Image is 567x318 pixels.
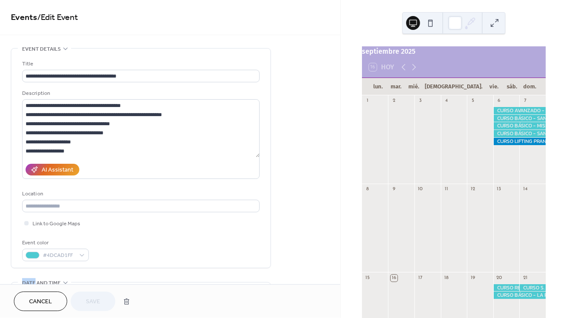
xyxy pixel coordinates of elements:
div: 11 [443,186,450,193]
span: #4DCAD1FF [43,251,75,260]
a: Events [11,10,37,26]
div: 2 [391,98,397,104]
div: 15 [365,275,371,281]
div: Description [22,89,258,98]
div: 7 [522,98,528,104]
span: Cancel [29,298,52,307]
div: 16 [391,275,397,281]
div: septiembre 2025 [362,46,546,57]
div: 8 [365,186,371,193]
div: mié. [405,78,423,95]
div: CURSO S. P. con CRISTALES - SANTA FE [519,284,546,292]
div: CURSO LIFTING PRANICO FACIAL Y MODELADO CORPORAL de MCKS - CÓRDOBA [493,138,546,145]
div: vie. [485,78,503,95]
div: Event color [22,238,87,247]
div: 18 [443,275,450,281]
div: CURSO BÁSICO - LA RIOJA [493,292,546,299]
div: CURSO BÁSICO - SAN LUIS [493,115,546,122]
div: CURSO BÁSICO - MISIONES [493,122,546,130]
span: Link to Google Maps [33,220,80,229]
div: 17 [417,275,424,281]
div: AI Assistant [42,166,73,175]
div: 20 [496,275,502,281]
div: 10 [417,186,424,193]
div: 4 [443,98,450,104]
div: 13 [496,186,502,193]
button: Cancel [14,292,67,311]
div: dom. [521,78,539,95]
div: 19 [469,275,476,281]
div: [DEMOGRAPHIC_DATA]. [423,78,485,95]
div: CURSO BÁSICO - SANTA FE [493,130,546,137]
div: lun. [369,78,387,95]
div: 12 [469,186,476,193]
div: sáb. [503,78,521,95]
span: Event details [22,45,61,54]
div: 14 [522,186,528,193]
div: 1 [365,98,371,104]
div: mar. [387,78,405,95]
div: 6 [496,98,502,104]
div: Title [22,59,258,68]
div: 5 [469,98,476,104]
span: / Edit Event [37,10,78,26]
div: 9 [391,186,397,193]
div: CURSO REVELACIÓN DE LAS ENSEÑANZAS INTERIORES DEL CRISTIANISMO de MCKS - SANTA FE [493,284,520,292]
div: 3 [417,98,424,104]
div: 21 [522,275,528,281]
span: Date and time [22,279,61,288]
button: AI Assistant [26,164,79,175]
div: Location [22,189,258,198]
div: CURSO AVANZADO - ENTRE RIOS [493,107,546,114]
